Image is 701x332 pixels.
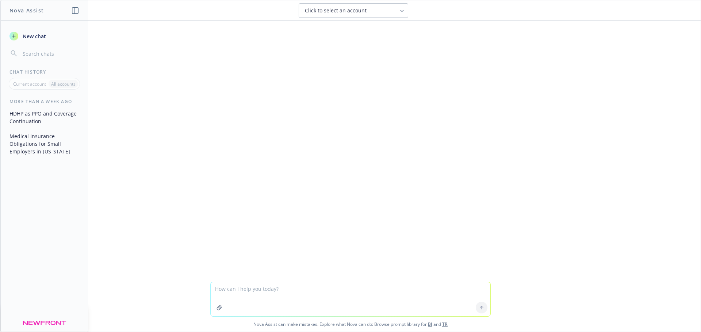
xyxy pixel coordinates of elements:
span: Nova Assist can make mistakes. Explore what Nova can do: Browse prompt library for and [3,317,698,332]
span: Click to select an account [305,7,367,14]
div: More than a week ago [1,98,88,105]
span: New chat [21,32,46,40]
h1: Nova Assist [9,7,44,14]
a: TR [442,321,448,327]
button: Click to select an account [299,3,408,18]
a: BI [428,321,432,327]
button: HDHP as PPO and Coverage Continuation [7,108,82,127]
input: Search chats [21,48,79,59]
p: All accounts [51,81,76,87]
button: New chat [7,30,82,43]
p: Current account [13,81,46,87]
div: Chat History [1,69,88,75]
button: Medical Insurance Obligations for Small Employers in [US_STATE] [7,130,82,157]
